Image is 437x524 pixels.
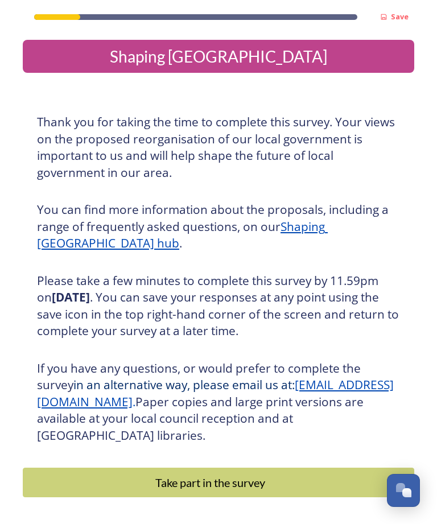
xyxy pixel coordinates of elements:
button: Open Chat [387,474,420,507]
strong: [DATE] [52,289,90,305]
h3: If you have any questions, or would prefer to complete the survey Paper copies and large print ve... [37,360,400,444]
div: Shaping [GEOGRAPHIC_DATA] [27,44,410,68]
h3: You can find more information about the proposals, including a range of frequently asked question... [37,201,400,252]
span: in an alternative way, please email us at: [73,377,295,393]
span: . [133,394,135,410]
div: Take part in the survey [29,474,391,491]
a: Shaping [GEOGRAPHIC_DATA] hub [37,218,328,251]
strong: Save [391,11,409,22]
h3: Thank you for taking the time to complete this survey. Your views on the proposed reorganisation ... [37,114,400,181]
h3: Please take a few minutes to complete this survey by 11.59pm on . You can save your responses at ... [37,273,400,340]
a: [EMAIL_ADDRESS][DOMAIN_NAME] [37,377,394,410]
button: Continue [23,468,414,497]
